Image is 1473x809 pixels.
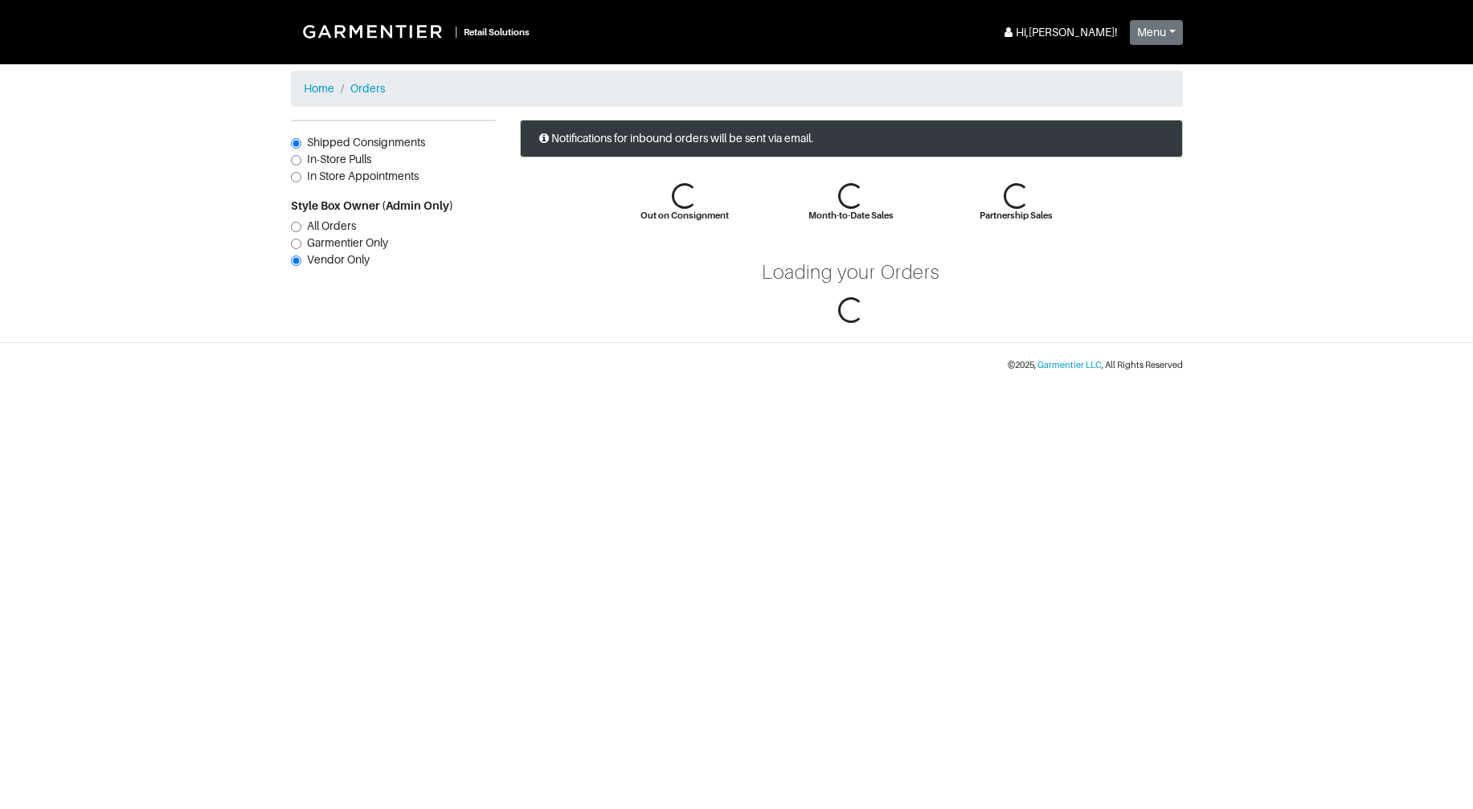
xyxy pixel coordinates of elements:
[304,82,334,95] a: Home
[307,236,388,249] span: Garmentier Only
[307,253,370,266] span: Vendor Only
[307,170,419,182] span: In Store Appointments
[291,198,453,215] label: Style Box Owner (Admin Only)
[980,209,1053,223] div: Partnership Sales
[520,120,1183,157] div: Notifications for inbound orders will be sent via email.
[455,23,457,40] div: |
[1130,20,1183,45] button: Menu
[307,219,356,232] span: All Orders
[350,82,385,95] a: Orders
[291,172,301,182] input: In Store Appointments
[291,138,301,149] input: Shipped Consignments
[291,239,301,249] input: Garmentier Only
[464,27,530,37] small: Retail Solutions
[291,255,301,266] input: Vendor Only
[307,153,371,165] span: In-Store Pulls
[1037,360,1102,370] a: Garmentier LLC
[307,136,425,149] span: Shipped Consignments
[294,16,455,47] img: Garmentier
[640,209,729,223] div: Out on Consignment
[291,71,1183,107] nav: breadcrumb
[291,222,301,232] input: All Orders
[291,13,536,50] a: |Retail Solutions
[1008,360,1183,370] small: © 2025 , , All Rights Reserved
[1001,24,1117,41] div: Hi, [PERSON_NAME] !
[762,261,941,284] div: Loading your Orders
[808,209,894,223] div: Month-to-Date Sales
[291,155,301,165] input: In-Store Pulls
